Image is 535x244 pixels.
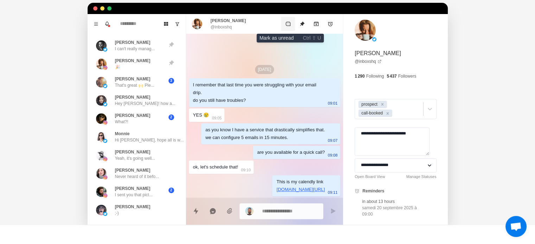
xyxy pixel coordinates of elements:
[241,166,251,174] p: 09:10
[96,95,107,106] img: picture
[355,49,401,58] p: [PERSON_NAME]
[115,155,155,161] p: Yeah, it's going well...
[103,175,107,179] img: picture
[255,65,274,74] p: [DATE]
[211,18,246,24] p: [PERSON_NAME]
[328,151,338,159] p: 09:08
[355,58,381,65] a: @inboxshq
[295,17,309,31] button: Unpin
[115,167,151,173] p: [PERSON_NAME]
[115,119,128,125] p: What?!
[115,100,176,107] p: Hey [PERSON_NAME]! how a...
[96,186,107,197] img: picture
[103,212,107,216] img: picture
[115,131,130,137] p: Monnie
[103,193,107,198] img: picture
[115,149,151,155] p: [PERSON_NAME]
[103,157,107,161] img: picture
[193,81,325,104] div: I remember that last time you were struggling with your email drip. do you still have troubles?
[168,114,174,120] span: 2
[406,174,437,180] a: Manage Statuses
[115,46,155,52] p: I can't really manag...
[103,102,107,106] img: picture
[276,186,325,193] p: [DOMAIN_NAME][URL]
[115,112,151,119] p: [PERSON_NAME]
[160,18,172,29] button: Board View
[205,126,325,141] div: as you know I have a service that drastically simplifies that. we can configure 5 emails in 15 mi...
[323,17,337,31] button: Add reminder
[378,101,386,108] div: Remove prospect
[103,120,107,125] img: picture
[355,73,364,79] p: 1 290
[96,77,107,87] img: picture
[328,137,338,144] p: 09:07
[372,37,376,41] img: picture
[96,205,107,215] img: picture
[96,132,107,142] img: picture
[387,73,397,79] p: 5 437
[115,64,120,70] p: 🎉
[328,189,338,196] p: 09:11
[115,185,151,192] p: [PERSON_NAME]
[384,110,391,117] div: Remove call-booked
[115,39,151,46] p: [PERSON_NAME]
[96,150,107,160] img: picture
[96,113,107,124] img: picture
[359,101,378,108] div: prospect
[223,204,237,218] button: Add media
[115,192,153,198] p: I sent you that pict...
[103,139,107,143] img: picture
[326,204,340,218] button: Send message
[115,210,119,216] p: ;-)
[168,187,174,193] span: 2
[168,78,174,84] span: 3
[96,40,107,51] img: picture
[355,174,385,180] a: Open Board View
[96,59,107,69] img: picture
[193,111,209,119] div: YES 😢
[366,73,384,79] p: Following
[362,205,423,217] p: samedi 20 septembre 2025 à 09:00
[211,24,232,30] p: @inboxshq
[103,84,107,88] img: picture
[362,198,423,205] p: in about 13 hours
[189,204,203,218] button: Quick replies
[115,82,154,88] p: That's great 🙌 Ple...
[96,168,107,179] img: picture
[192,19,202,29] img: picture
[398,73,416,79] p: Followers
[102,18,113,29] button: Notifications
[193,163,238,171] div: ok, let's schedule that!
[115,94,151,100] p: [PERSON_NAME]
[115,137,184,143] p: Hi [PERSON_NAME], hope all is w...
[362,188,384,194] p: Reminders
[281,17,295,31] button: Mark as unread
[355,20,376,41] img: picture
[328,99,338,107] p: 09:01
[212,114,222,122] p: 09:05
[505,216,527,237] div: Ouvrir le chat
[172,18,183,29] button: Show unread conversations
[103,47,107,52] img: picture
[309,17,323,31] button: Archive
[359,110,384,117] div: call-booked
[115,58,151,64] p: [PERSON_NAME]
[276,178,325,193] div: This is my calendly link
[257,149,325,156] div: are you available for a quick call?
[115,76,151,82] p: [PERSON_NAME]
[90,18,102,29] button: Menu
[245,207,254,215] img: picture
[206,204,220,218] button: Reply with AI
[115,173,159,180] p: Never heard of it befo...
[103,66,107,70] img: picture
[115,204,151,210] p: [PERSON_NAME]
